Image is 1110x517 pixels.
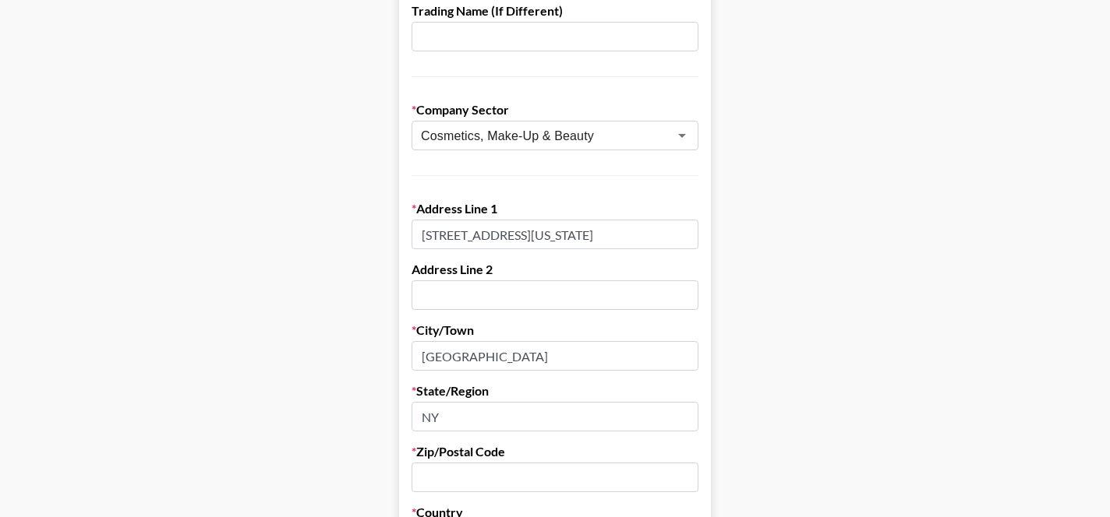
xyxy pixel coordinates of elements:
label: State/Region [412,383,698,399]
label: City/Town [412,322,698,338]
label: Zip/Postal Code [412,444,698,459]
button: Open [671,125,693,146]
label: Company Sector [412,102,698,118]
label: Trading Name (If Different) [412,3,698,19]
label: Address Line 2 [412,262,698,277]
label: Address Line 1 [412,201,698,216]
